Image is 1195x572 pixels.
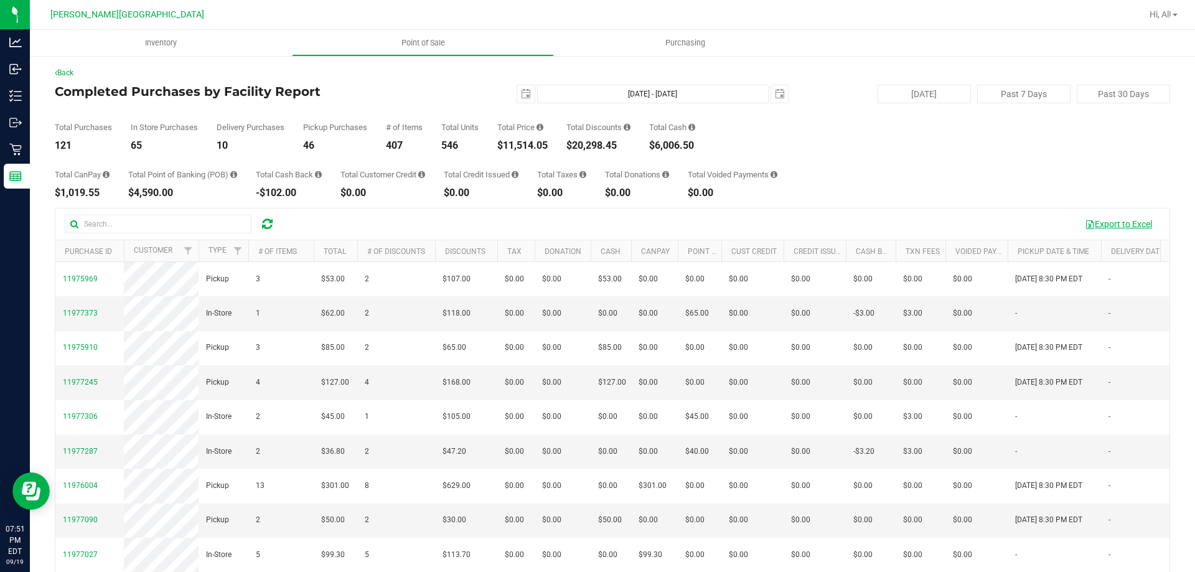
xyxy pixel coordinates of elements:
[729,307,748,319] span: $0.00
[131,141,198,151] div: 65
[256,377,260,388] span: 4
[685,411,709,423] span: $45.00
[443,480,471,492] span: $629.00
[598,307,617,319] span: $0.00
[685,273,705,285] span: $0.00
[955,247,1017,256] a: Voided Payment
[601,247,621,256] a: Cash
[903,411,922,423] span: $3.00
[505,273,524,285] span: $0.00
[1108,549,1110,561] span: -
[729,549,748,561] span: $0.00
[1018,247,1089,256] a: Pickup Date & Time
[507,247,522,256] a: Tax
[256,307,260,319] span: 1
[256,188,322,198] div: -$102.00
[953,307,972,319] span: $0.00
[63,343,98,352] span: 11975910
[1108,377,1110,388] span: -
[292,30,554,56] a: Point of Sale
[443,307,471,319] span: $118.00
[1108,273,1110,285] span: -
[771,171,777,179] i: Sum of all voided payment transaction amounts, excluding tips and transaction fees, for all purch...
[497,141,548,151] div: $11,514.05
[444,171,518,179] div: Total Credit Issued
[598,446,617,457] span: $0.00
[903,377,922,388] span: $0.00
[217,123,284,131] div: Delivery Purchases
[771,85,789,103] span: select
[545,247,581,256] a: Donation
[206,377,229,388] span: Pickup
[729,514,748,526] span: $0.00
[365,411,369,423] span: 1
[321,549,345,561] span: $99.30
[443,411,471,423] span: $105.00
[579,171,586,179] i: Sum of the total taxes for all purchases in the date range.
[953,342,972,354] span: $0.00
[729,480,748,492] span: $0.00
[791,273,810,285] span: $0.00
[134,246,172,255] a: Customer
[649,37,722,49] span: Purchasing
[9,143,22,156] inline-svg: Retail
[365,273,369,285] span: 2
[542,549,561,561] span: $0.00
[303,141,367,151] div: 46
[303,123,367,131] div: Pickup Purchases
[256,480,265,492] span: 13
[321,480,349,492] span: $301.00
[639,480,667,492] span: $301.00
[906,247,940,256] a: Txn Fees
[340,188,425,198] div: $0.00
[63,447,98,456] span: 11977287
[365,307,369,319] span: 2
[537,123,543,131] i: Sum of the total prices of all purchases in the date range.
[853,307,874,319] span: -$3.00
[903,549,922,561] span: $0.00
[505,411,524,423] span: $0.00
[639,342,658,354] span: $0.00
[9,170,22,182] inline-svg: Reports
[63,515,98,524] span: 11977090
[1015,411,1017,423] span: -
[505,377,524,388] span: $0.00
[605,188,669,198] div: $0.00
[505,480,524,492] span: $0.00
[542,273,561,285] span: $0.00
[791,342,810,354] span: $0.00
[321,446,345,457] span: $36.80
[217,141,284,151] div: 10
[903,307,922,319] span: $3.00
[903,342,922,354] span: $0.00
[505,342,524,354] span: $0.00
[517,85,535,103] span: select
[662,171,669,179] i: Sum of all round-up-to-next-dollar total price adjustments for all purchases in the date range.
[9,116,22,129] inline-svg: Outbound
[1108,480,1110,492] span: -
[365,446,369,457] span: 2
[55,188,110,198] div: $1,019.55
[206,549,232,561] span: In-Store
[953,480,972,492] span: $0.00
[256,411,260,423] span: 2
[649,141,695,151] div: $6,006.50
[598,480,617,492] span: $0.00
[324,247,346,256] a: Total
[443,377,471,388] span: $168.00
[542,480,561,492] span: $0.00
[598,549,617,561] span: $0.00
[55,171,110,179] div: Total CanPay
[444,188,518,198] div: $0.00
[953,514,972,526] span: $0.00
[367,247,425,256] a: # of Discounts
[55,141,112,151] div: 121
[63,378,98,387] span: 11977245
[497,123,548,131] div: Total Price
[230,171,237,179] i: Sum of the successful, non-voided point-of-banking payment transactions, both via payment termina...
[566,123,630,131] div: Total Discounts
[385,37,462,49] span: Point of Sale
[853,273,873,285] span: $0.00
[418,171,425,179] i: Sum of the successful, non-voided payments using account credit for all purchases in the date range.
[1108,411,1110,423] span: -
